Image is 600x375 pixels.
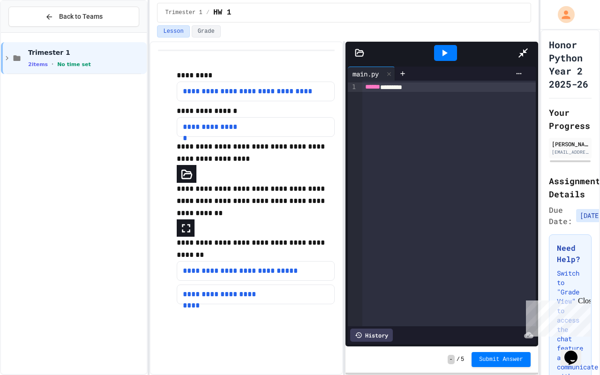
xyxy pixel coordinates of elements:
iframe: chat widget [561,337,591,366]
span: Trimester 1 [165,9,202,16]
h1: Honor Python Year 2 2025-26 [549,38,592,90]
span: HW 1 [213,7,231,18]
span: / [457,356,460,363]
h3: Need Help? [557,242,584,265]
div: Chat with us now!Close [4,4,65,60]
span: • [52,60,53,68]
div: [PERSON_NAME] [PERSON_NAME] [552,140,589,148]
div: main.py [348,69,383,79]
span: Back to Teams [59,12,103,22]
div: History [350,329,393,342]
span: 5 [461,356,464,363]
span: 2 items [28,61,48,67]
button: Back to Teams [8,7,139,27]
span: Due Date: [549,204,572,227]
span: - [448,355,455,364]
div: [EMAIL_ADDRESS][DOMAIN_NAME] [552,149,589,156]
div: 1 [348,82,357,92]
span: / [206,9,210,16]
h2: Assignment Details [549,174,592,201]
span: Submit Answer [479,356,523,363]
div: main.py [348,67,395,81]
button: Submit Answer [472,352,531,367]
h2: Your Progress [549,106,592,132]
button: Grade [192,25,221,37]
span: Trimester 1 [28,48,145,57]
iframe: chat widget [522,297,591,337]
button: Lesson [157,25,189,37]
div: My Account [548,4,577,25]
span: No time set [57,61,91,67]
